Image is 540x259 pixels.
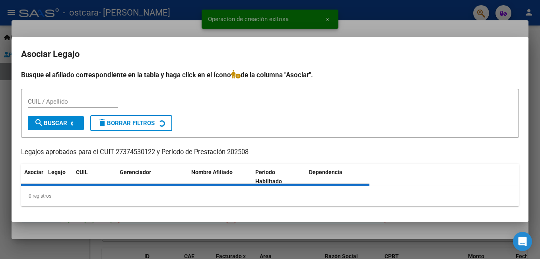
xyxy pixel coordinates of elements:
h2: Asociar Legajo [21,47,519,62]
datatable-header-cell: CUIL [73,164,117,190]
button: Buscar [28,116,84,130]
span: Gerenciador [120,169,151,175]
span: Borrar Filtros [97,120,155,127]
span: Asociar [24,169,43,175]
div: 0 registros [21,186,519,206]
datatable-header-cell: Periodo Habilitado [252,164,306,190]
span: Periodo Habilitado [255,169,282,184]
datatable-header-cell: Gerenciador [117,164,188,190]
span: Buscar [34,120,67,127]
button: Borrar Filtros [90,115,172,131]
datatable-header-cell: Dependencia [306,164,370,190]
mat-icon: search [34,118,44,128]
h4: Busque el afiliado correspondiente en la tabla y haga click en el ícono de la columna "Asociar". [21,70,519,80]
datatable-header-cell: Legajo [45,164,73,190]
div: Open Intercom Messenger [513,232,532,251]
span: Dependencia [309,169,342,175]
span: Legajo [48,169,66,175]
span: CUIL [76,169,88,175]
mat-icon: delete [97,118,107,128]
datatable-header-cell: Asociar [21,164,45,190]
datatable-header-cell: Nombre Afiliado [188,164,252,190]
p: Legajos aprobados para el CUIT 27374530122 y Período de Prestación 202508 [21,147,519,157]
span: Nombre Afiliado [191,169,233,175]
